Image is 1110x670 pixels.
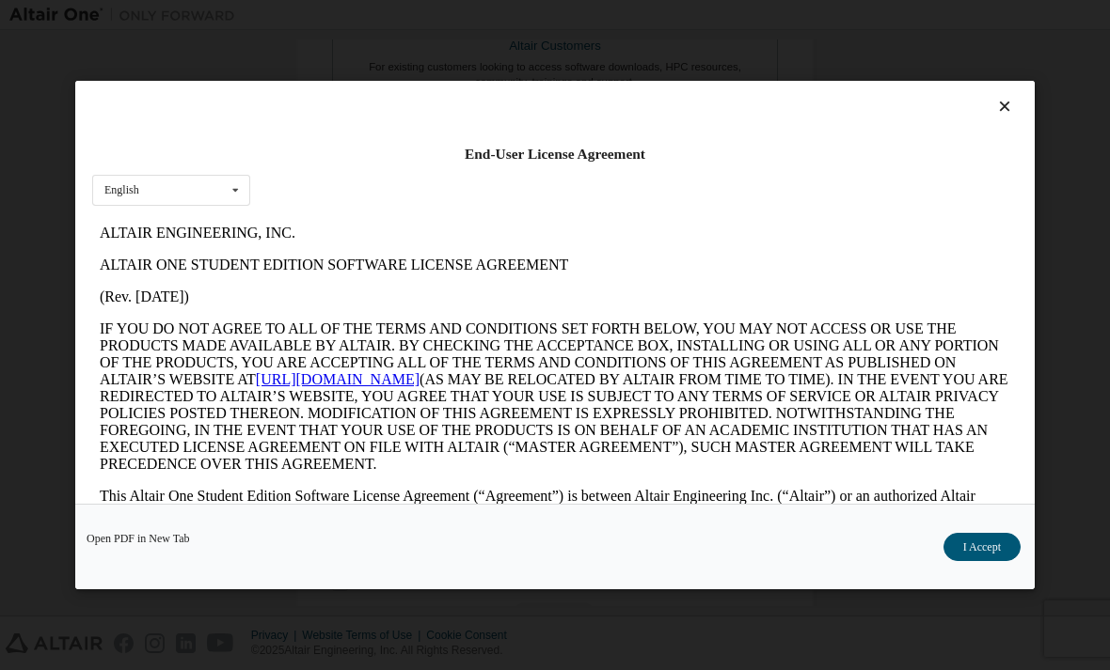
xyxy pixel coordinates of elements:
p: IF YOU DO NOT AGREE TO ALL OF THE TERMS AND CONDITIONS SET FORTH BELOW, YOU MAY NOT ACCESS OR USE... [8,103,918,256]
p: ALTAIR ENGINEERING, INC. [8,8,918,24]
div: English [104,184,139,195]
p: (Rev. [DATE]) [8,71,918,88]
button: I Accept [943,533,1021,561]
p: This Altair One Student Edition Software License Agreement (“Agreement”) is between Altair Engine... [8,271,918,355]
a: Open PDF in New Tab [87,533,190,544]
div: End-User License Agreement [92,145,1018,164]
a: [URL][DOMAIN_NAME] [164,154,327,170]
p: ALTAIR ONE STUDENT EDITION SOFTWARE LICENSE AGREEMENT [8,39,918,56]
